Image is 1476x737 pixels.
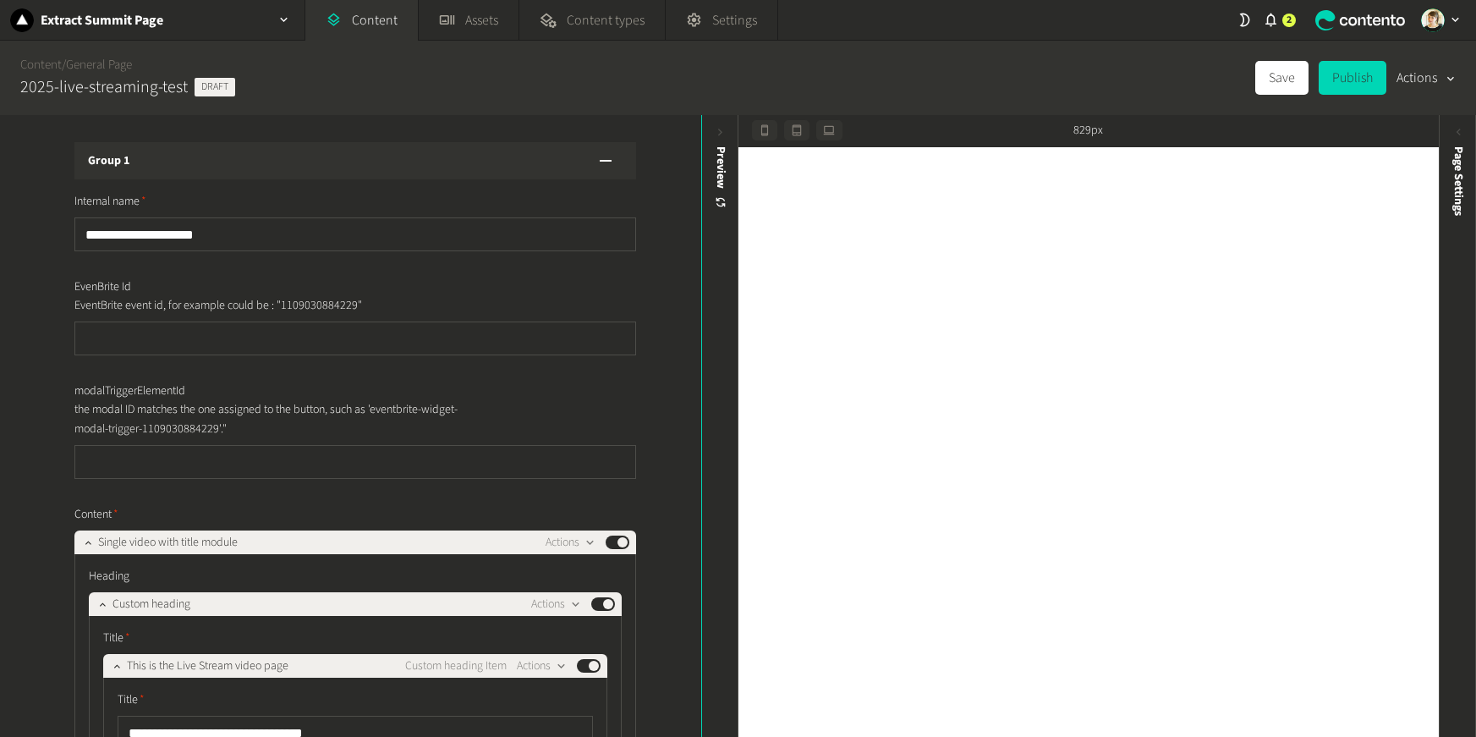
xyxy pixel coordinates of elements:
[74,382,185,400] span: modalTriggerElementId
[517,656,567,676] button: Actions
[1287,13,1292,28] span: 2
[1421,8,1445,32] img: Linda Giuliano
[20,56,62,74] a: Content
[74,278,131,296] span: EvenBrite Id
[74,296,459,315] p: EventBrite event id, for example could be : "1109030884229"
[89,568,129,586] span: Heading
[1450,146,1468,216] span: Page Settings
[118,691,145,709] span: Title
[74,400,459,438] p: the modal ID matches the one assigned to the button, such as 'eventbrite-widget-modal-trigger-110...
[1396,61,1456,95] button: Actions
[103,630,130,647] span: Title
[127,657,288,675] span: This is the Live Stream video page
[62,56,66,74] span: /
[74,193,146,211] span: Internal name
[531,594,581,614] button: Actions
[195,78,235,96] span: Draft
[1319,61,1386,95] button: Publish
[546,532,595,553] button: Actions
[711,146,729,210] div: Preview
[20,74,188,100] h2: 2025-live-streaming-test
[112,596,190,613] span: Custom heading
[405,657,507,675] span: Custom heading Item
[98,534,238,552] span: Single video with title module
[10,8,34,32] img: Extract Summit Page
[88,152,129,170] h3: Group 1
[1255,61,1309,95] button: Save
[1073,122,1103,140] span: 829px
[66,56,132,74] a: General Page
[567,10,645,30] span: Content types
[712,10,757,30] span: Settings
[74,506,118,524] span: Content
[41,10,163,30] h2: Extract Summit Page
